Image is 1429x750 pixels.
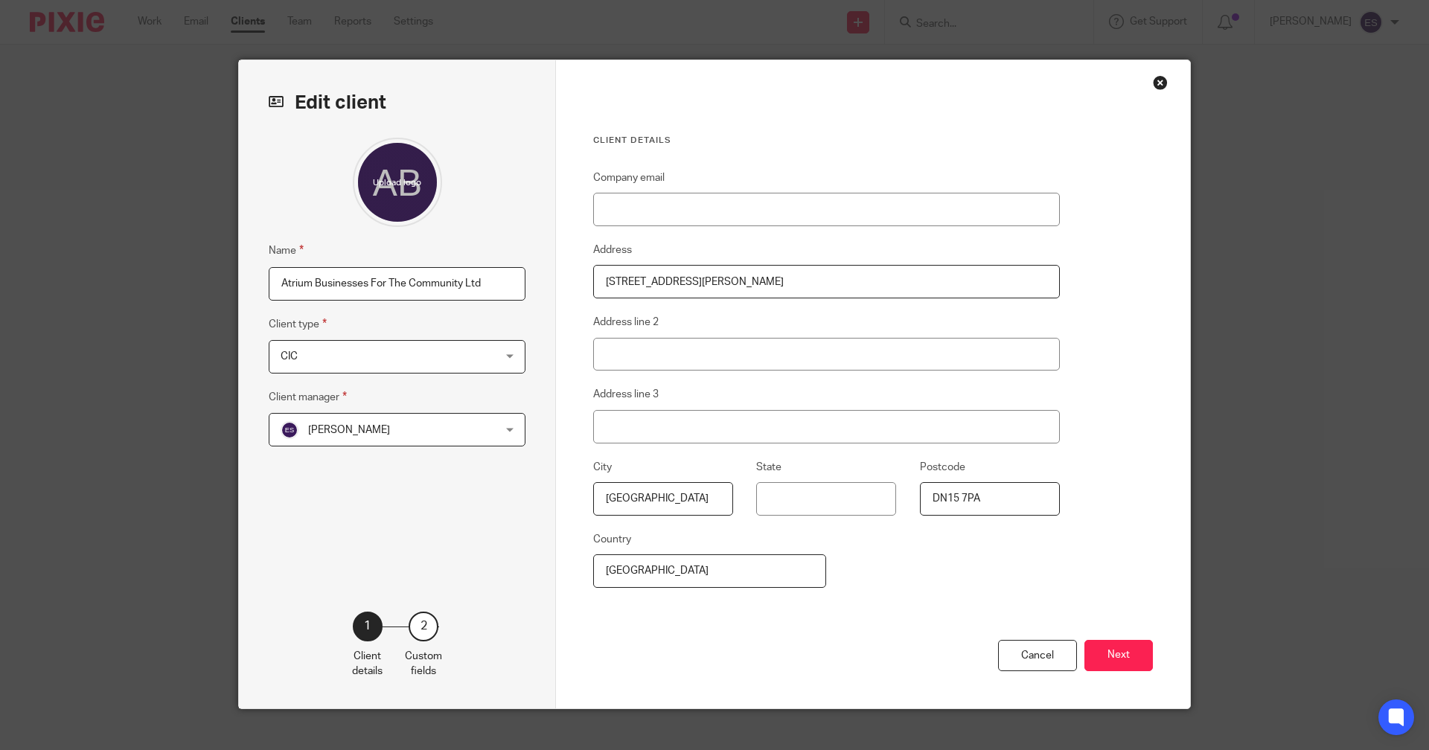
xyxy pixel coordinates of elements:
[308,425,390,435] span: [PERSON_NAME]
[353,612,383,641] div: 1
[281,421,298,439] img: svg%3E
[593,460,612,475] label: City
[405,649,442,679] p: Custom fields
[269,388,347,406] label: Client manager
[920,460,965,475] label: Postcode
[593,135,1060,147] h3: Client details
[409,612,438,641] div: 2
[269,315,327,333] label: Client type
[281,351,298,362] span: CIC
[593,170,665,185] label: Company email
[269,242,304,259] label: Name
[593,315,659,330] label: Address line 2
[756,460,781,475] label: State
[352,649,383,679] p: Client details
[1153,75,1168,90] div: Close this dialog window
[1084,640,1153,672] button: Next
[593,532,631,547] label: Country
[593,243,632,257] label: Address
[998,640,1077,672] div: Cancel
[269,90,525,115] h2: Edit client
[593,387,659,402] label: Address line 3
